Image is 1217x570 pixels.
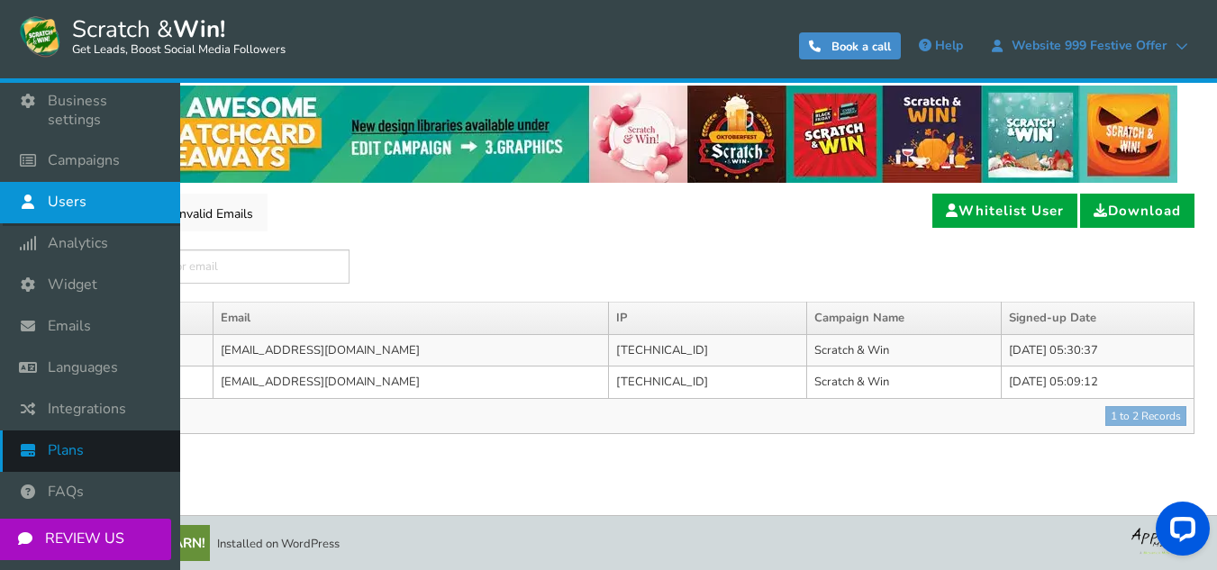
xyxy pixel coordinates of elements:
span: Widget [48,276,97,294]
td: Scratch & Win [806,366,1001,399]
th: IP [609,303,807,335]
th: Email [213,303,608,335]
td: [TECHNICAL_ID] [609,366,807,399]
img: festival-poster-2020.webp [96,86,1177,183]
span: REVIEW US [45,529,124,548]
span: Book a call [831,39,891,55]
span: Users [48,193,86,212]
img: Scratch and Win [18,14,63,59]
td: [EMAIL_ADDRESS][DOMAIN_NAME] [213,334,608,366]
th: Signed-up Date [1001,303,1194,335]
td: [TECHNICAL_ID] [609,334,807,366]
span: Plans [48,441,84,460]
span: Languages [48,358,118,377]
a: Whitelist User [932,194,1077,228]
span: Help [935,37,963,54]
span: Website 999 Festive offer [1003,39,1176,53]
td: Scratch & Win [806,334,1001,366]
td: [EMAIL_ADDRESS][DOMAIN_NAME] [213,366,608,399]
a: Help [910,32,972,60]
a: Download [1080,194,1194,228]
strong: Win! [173,14,225,45]
span: Business settings [48,92,162,130]
th: Campaign Name [806,303,1001,335]
small: Get Leads, Boost Social Media Followers [72,43,286,58]
a: Invalid Emails [161,194,268,231]
td: [DATE] 05:09:12 [1001,366,1194,399]
span: Analytics [48,234,108,253]
input: Search by name or email [79,249,350,284]
img: bg_logo_foot.webp [1131,525,1203,555]
span: Integrations [48,400,126,419]
span: Campaigns [48,151,120,170]
span: Scratch & [63,14,286,59]
a: Scratch &Win! Get Leads, Boost Social Media Followers [18,14,286,59]
a: Book a call [799,32,901,59]
span: Emails [48,317,91,336]
span: FAQs [48,483,84,502]
td: [DATE] 05:30:37 [1001,334,1194,366]
iframe: LiveChat chat widget [1141,494,1217,570]
span: Installed on WordPress [217,536,340,552]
